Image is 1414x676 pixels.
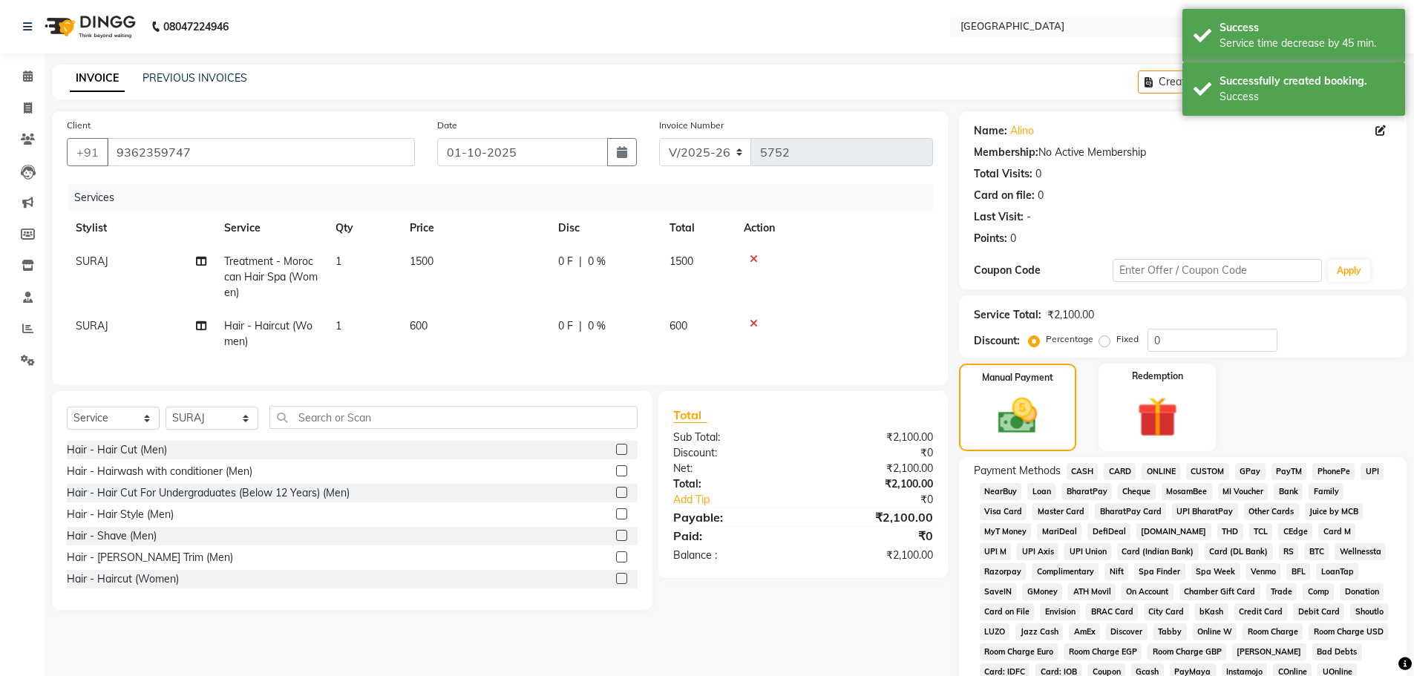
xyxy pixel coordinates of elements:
span: UPI Union [1064,543,1111,560]
span: Venmo [1246,563,1281,580]
div: 0 [1035,166,1041,182]
div: - [1027,209,1031,225]
span: SURAJ [76,319,108,332]
span: Room Charge Euro [980,643,1058,660]
div: Paid: [662,527,803,545]
span: 1500 [670,255,693,268]
span: MI Voucher [1218,483,1269,500]
span: BTC [1304,543,1329,560]
span: Total [673,407,707,423]
div: Hair - Haircut (Women) [67,571,179,587]
div: Service time decrease by 45 min. [1220,36,1394,51]
span: Room Charge [1243,623,1303,640]
span: Razorpay [980,563,1027,580]
th: Action [735,211,933,245]
span: Card on File [980,603,1035,620]
label: Date [437,119,457,132]
div: ₹0 [803,445,944,461]
span: Debit Card [1293,603,1344,620]
a: INVOICE [70,65,125,92]
div: Net: [662,461,803,476]
span: DefiDeal [1087,523,1130,540]
span: Bank [1274,483,1303,500]
div: Hair - Shave (Men) [67,528,157,544]
span: SURAJ [76,255,108,268]
span: bKash [1195,603,1228,620]
span: AmEx [1069,623,1100,640]
span: CEdge [1278,523,1312,540]
span: City Card [1144,603,1189,620]
input: Enter Offer / Coupon Code [1113,259,1322,282]
span: TCL [1249,523,1273,540]
th: Price [401,211,549,245]
label: Redemption [1132,370,1183,383]
div: Sub Total: [662,430,803,445]
span: UPI BharatPay [1172,503,1238,520]
div: Membership: [974,145,1038,160]
div: Last Visit: [974,209,1024,225]
div: ₹2,100.00 [1047,307,1094,323]
span: MariDeal [1037,523,1081,540]
span: ONLINE [1142,463,1180,480]
span: LoanTap [1316,563,1358,580]
span: CARD [1104,463,1136,480]
span: SaveIN [980,583,1017,600]
span: Bad Debts [1312,643,1362,660]
button: Create New [1138,70,1223,93]
div: ₹2,100.00 [803,461,944,476]
div: Success [1220,89,1394,105]
span: Loan [1027,483,1055,500]
span: CASH [1067,463,1099,480]
div: ₹0 [827,492,944,508]
span: UPI Axis [1017,543,1058,560]
span: Treatment - Moroccan Hair Spa (Women) [224,255,318,299]
span: GPay [1235,463,1266,480]
span: Visa Card [980,503,1027,520]
span: BharatPay [1061,483,1112,500]
span: 0 % [588,318,606,334]
div: ₹2,100.00 [803,508,944,526]
a: PREVIOUS INVOICES [143,71,247,85]
span: 0 F [558,254,573,269]
th: Service [215,211,327,245]
span: UPI [1361,463,1384,480]
span: Envision [1040,603,1080,620]
span: Card (DL Bank) [1205,543,1273,560]
span: Jazz Cash [1015,623,1063,640]
div: Hair - Hair Cut (Men) [67,442,167,458]
label: Fixed [1116,332,1139,346]
div: 0 [1010,231,1016,246]
span: 1 [336,255,341,268]
span: 0 F [558,318,573,334]
th: Total [661,211,735,245]
span: LUZO [980,623,1010,640]
span: GMoney [1022,583,1062,600]
span: Hair - Haircut (Women) [224,319,312,348]
div: Total Visits: [974,166,1032,182]
img: logo [38,6,140,47]
div: Name: [974,123,1007,139]
div: No Active Membership [974,145,1392,160]
span: 600 [670,319,687,332]
span: Discover [1106,623,1148,640]
span: | [579,318,582,334]
span: Family [1309,483,1343,500]
span: Credit Card [1234,603,1288,620]
span: THD [1217,523,1243,540]
input: Search or Scan [269,406,638,429]
span: Tabby [1153,623,1187,640]
div: Successfully created booking. [1220,73,1394,89]
label: Manual Payment [982,371,1053,384]
span: Master Card [1032,503,1089,520]
div: Discount: [974,333,1020,349]
b: 08047224946 [163,6,229,47]
div: Hair - [PERSON_NAME] Trim (Men) [67,550,233,565]
div: Hair - Hairwash with conditioner (Men) [67,464,252,479]
span: PayTM [1271,463,1307,480]
span: PhonePe [1312,463,1355,480]
span: BRAC Card [1086,603,1138,620]
span: NearBuy [980,483,1022,500]
div: Success [1220,20,1394,36]
a: Alino [1010,123,1034,139]
span: Shoutlo [1350,603,1388,620]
